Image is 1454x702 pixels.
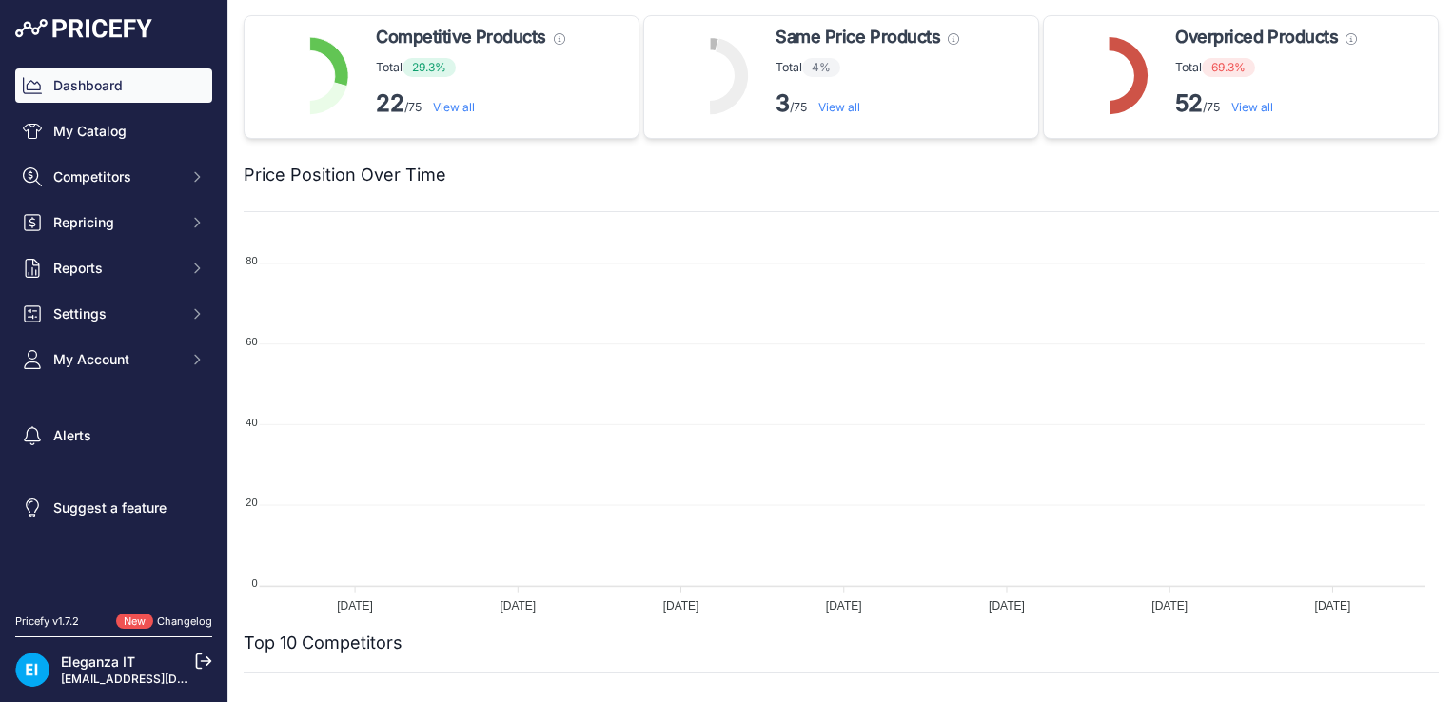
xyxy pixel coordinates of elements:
[53,213,178,232] span: Repricing
[776,89,790,117] strong: 3
[15,114,212,148] a: My Catalog
[246,336,257,347] tspan: 60
[1231,100,1273,114] a: View all
[376,89,404,117] strong: 22
[818,100,860,114] a: View all
[15,205,212,240] button: Repricing
[53,304,178,323] span: Settings
[802,58,840,77] span: 4%
[826,599,862,613] tspan: [DATE]
[244,162,446,188] h2: Price Position Over Time
[376,58,565,77] p: Total
[15,419,212,453] a: Alerts
[251,577,257,589] tspan: 0
[337,599,373,613] tspan: [DATE]
[157,614,212,628] a: Changelog
[403,58,456,77] span: 29.3%
[246,497,257,508] tspan: 20
[15,342,212,377] button: My Account
[15,251,212,285] button: Reports
[776,88,959,119] p: /75
[1175,58,1357,77] p: Total
[244,630,403,656] h2: Top 10 Competitors
[116,614,153,630] span: New
[1175,89,1203,117] strong: 52
[246,255,257,266] tspan: 80
[776,24,940,50] span: Same Price Products
[15,160,212,194] button: Competitors
[15,297,212,331] button: Settings
[15,614,79,630] div: Pricefy v1.7.2
[500,599,536,613] tspan: [DATE]
[989,599,1025,613] tspan: [DATE]
[376,24,546,50] span: Competitive Products
[663,599,699,613] tspan: [DATE]
[1175,88,1357,119] p: /75
[15,68,212,591] nav: Sidebar
[15,491,212,525] a: Suggest a feature
[53,167,178,186] span: Competitors
[1202,58,1255,77] span: 69.3%
[61,653,135,670] a: Eleganza IT
[53,259,178,278] span: Reports
[433,100,475,114] a: View all
[776,58,959,77] p: Total
[15,68,212,103] a: Dashboard
[376,88,565,119] p: /75
[1151,599,1188,613] tspan: [DATE]
[246,417,257,428] tspan: 40
[53,350,178,369] span: My Account
[1175,24,1338,50] span: Overpriced Products
[1315,599,1351,613] tspan: [DATE]
[15,19,152,38] img: Pricefy Logo
[61,672,260,686] a: [EMAIL_ADDRESS][DOMAIN_NAME]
